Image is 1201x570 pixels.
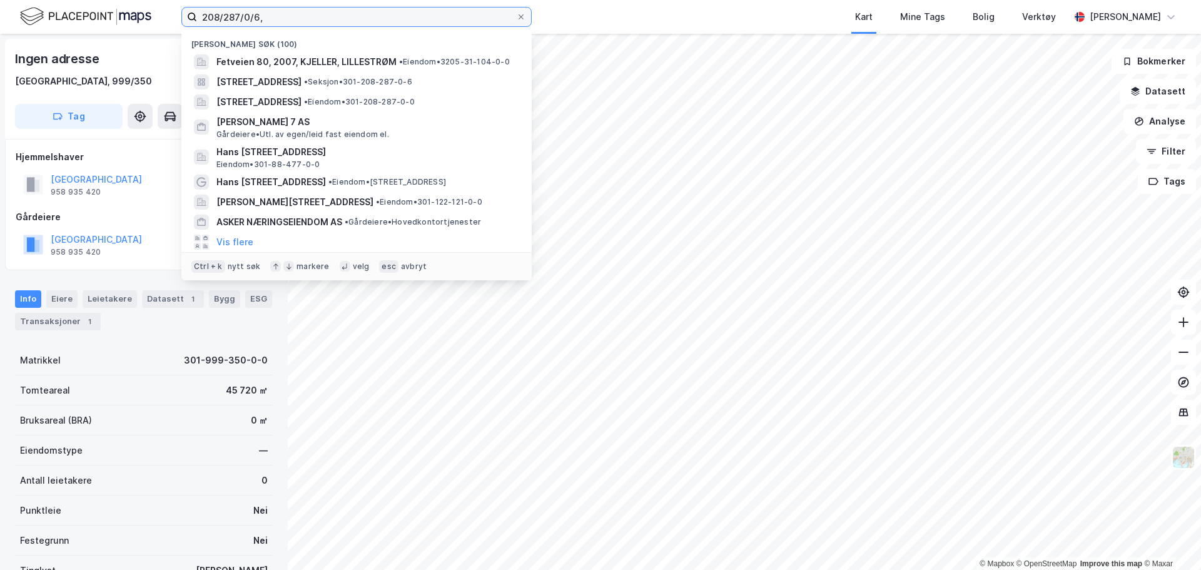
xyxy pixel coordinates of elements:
div: Eiere [46,290,78,308]
span: Eiendom • 301-88-477-0-0 [216,160,320,170]
input: Søk på adresse, matrikkel, gårdeiere, leietakere eller personer [197,8,516,26]
span: Eiendom • 3205-31-104-0-0 [399,57,510,67]
div: 0 [261,473,268,488]
span: ASKER NÆRINGSEIENDOM AS [216,215,342,230]
div: Nei [253,503,268,518]
div: Bygg [209,290,240,308]
button: Datasett [1120,79,1196,104]
div: Verktøy [1022,9,1056,24]
span: • [304,77,308,86]
div: Ingen adresse [15,49,101,69]
span: Seksjon • 301-208-287-0-6 [304,77,412,87]
span: [STREET_ADDRESS] [216,74,302,89]
div: Mine Tags [900,9,945,24]
div: Antall leietakere [20,473,92,488]
a: OpenStreetMap [1016,559,1077,568]
iframe: Chat Widget [1138,510,1201,570]
div: Datasett [142,290,204,308]
div: 958 935 420 [51,247,101,257]
div: 958 935 420 [51,187,101,197]
button: Vis flere [216,235,253,250]
div: Bolig [973,9,995,24]
span: • [304,97,308,106]
a: Mapbox [980,559,1014,568]
div: Ctrl + k [191,260,225,273]
button: Analyse [1123,109,1196,134]
div: Festegrunn [20,533,69,548]
img: Z [1172,445,1195,469]
div: esc [379,260,398,273]
div: nytt søk [228,262,261,272]
button: Tags [1138,169,1196,194]
div: [GEOGRAPHIC_DATA], 999/350 [15,74,152,89]
div: 1 [83,315,96,328]
div: Nei [253,533,268,548]
img: logo.f888ab2527a4732fd821a326f86c7f29.svg [20,6,151,28]
div: — [259,443,268,458]
div: 45 720 ㎡ [226,383,268,398]
div: Info [15,290,41,308]
span: Eiendom • 301-122-121-0-0 [376,197,482,207]
div: Tomteareal [20,383,70,398]
div: Matrikkel [20,353,61,368]
button: Tag [15,104,123,129]
div: Hjemmelshaver [16,150,272,165]
span: • [376,197,380,206]
div: Leietakere [83,290,137,308]
span: • [328,177,332,186]
div: ESG [245,290,272,308]
span: Eiendom • 301-208-287-0-0 [304,97,415,107]
div: Eiendomstype [20,443,83,458]
div: [PERSON_NAME] [1090,9,1161,24]
div: Transaksjoner [15,313,101,330]
span: Eiendom • [STREET_ADDRESS] [328,177,446,187]
div: Bruksareal (BRA) [20,413,92,428]
div: markere [296,262,329,272]
span: [PERSON_NAME][STREET_ADDRESS] [216,195,373,210]
span: [PERSON_NAME] 7 AS [216,115,517,130]
span: • [399,57,403,66]
span: Fetveien 80, 2007, KJELLER, LILLESTRØM [216,54,397,69]
button: Bokmerker [1112,49,1196,74]
a: Improve this map [1080,559,1142,568]
div: Gårdeiere [16,210,272,225]
div: Punktleie [20,503,61,518]
button: Filter [1136,139,1196,164]
div: 301-999-350-0-0 [184,353,268,368]
div: 0 ㎡ [251,413,268,428]
div: 1 [186,293,199,305]
div: Kart [855,9,873,24]
span: • [345,217,348,226]
span: [STREET_ADDRESS] [216,94,302,109]
div: avbryt [401,262,427,272]
span: Gårdeiere • Hovedkontortjenester [345,217,481,227]
span: Hans [STREET_ADDRESS] [216,175,326,190]
div: velg [353,262,370,272]
span: Hans [STREET_ADDRESS] [216,145,517,160]
span: Gårdeiere • Utl. av egen/leid fast eiendom el. [216,130,389,140]
div: [PERSON_NAME] søk (100) [181,29,532,52]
